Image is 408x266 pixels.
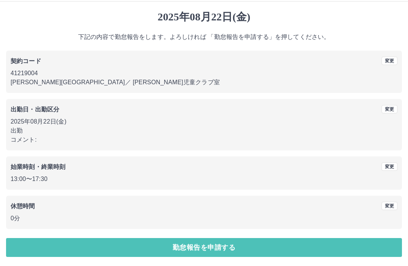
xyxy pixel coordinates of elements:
p: 41219004 [11,69,397,78]
p: [PERSON_NAME][GEOGRAPHIC_DATA] ／ [PERSON_NAME]児童クラブ室 [11,78,397,87]
button: 変更 [382,105,397,114]
button: 変更 [382,57,397,65]
p: 2025年08月22日(金) [11,118,397,127]
button: 変更 [382,163,397,171]
p: 13:00 〜 17:30 [11,175,397,184]
b: 休憩時間 [11,203,35,210]
b: 始業時刻・終業時刻 [11,164,65,170]
p: 0分 [11,214,397,223]
h1: 2025年08月22日(金) [6,11,402,24]
b: 契約コード [11,58,41,65]
button: 勤怠報告を申請する [6,238,402,257]
p: 下記の内容で勤怠報告をします。よろしければ 「勤怠報告を申請する」を押してください。 [6,33,402,42]
button: 変更 [382,202,397,210]
p: コメント: [11,136,397,145]
p: 出勤 [11,127,397,136]
b: 出勤日・出勤区分 [11,107,59,113]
